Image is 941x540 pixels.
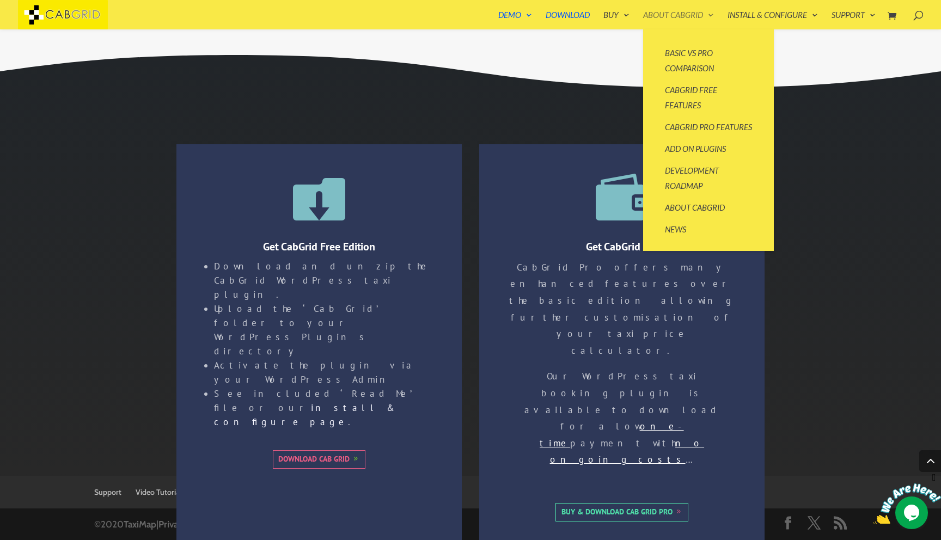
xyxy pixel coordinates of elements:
li: See included ‘Read Me’ file or our . [214,386,433,429]
img: tab_keywords_by_traffic_grey.svg [107,63,115,72]
li: Upload the ‘Cab Grid’ folder to your WordPress Plugins directory [214,302,433,358]
a:  [596,171,648,224]
a: CabGrid Taxi Plugin [18,8,108,19]
a: Buy [603,11,630,29]
a: Development Roadmap [654,159,763,197]
a: install & configure page [214,402,392,428]
div: Domeinoverzicht [42,64,95,71]
span:  [293,171,345,224]
li: Download and unzip the CabGrid WordPress taxi plugin. [214,259,433,302]
img: website_grey.svg [17,28,26,37]
a: Get CabGrid Pro [586,240,658,254]
u: one-time [540,420,684,449]
a: Download Cab Grid [273,450,366,469]
p: CabGrid Pro offers many enhanced features over the basic edition allowing further customisation o... [508,259,736,369]
a: Basic vs Pro Comparison [654,42,763,79]
a: Privacy [158,519,187,530]
a: Support [94,487,121,497]
a: About CabGrid [643,11,714,29]
a: CabGrid Free Features [654,79,763,116]
a: Download [546,11,590,29]
a: Demo [498,11,532,29]
a: Buy & Download Cab Grid Pro [555,503,688,521]
div: Domein: [DOMAIN_NAME] [28,28,120,37]
div: v 4.0.25 [30,17,53,26]
a: Add On Plugins [654,138,763,159]
a: About CabGrid [654,197,763,218]
img: tab_domain_overview_orange.svg [30,63,39,72]
a: Install & Configure [728,11,818,29]
a: TaxiMap [124,519,156,530]
span: Get CabGrid Free Edition [263,240,375,254]
a: News [654,218,763,240]
iframe: chat widget [873,472,941,524]
div: Keywords op verkeer [119,64,186,71]
img: logo_orange.svg [17,17,26,26]
p: ©2020 | | [94,517,349,538]
li: Activate the plugin via your WordPress Admin [214,358,433,386]
p: Our WordPress taxi booking plugin is available to download for a low payment with … [508,368,736,477]
a: CabGrid Pro Features [654,116,763,138]
a: Video Tutorials [136,487,185,497]
a: Support [832,11,876,29]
